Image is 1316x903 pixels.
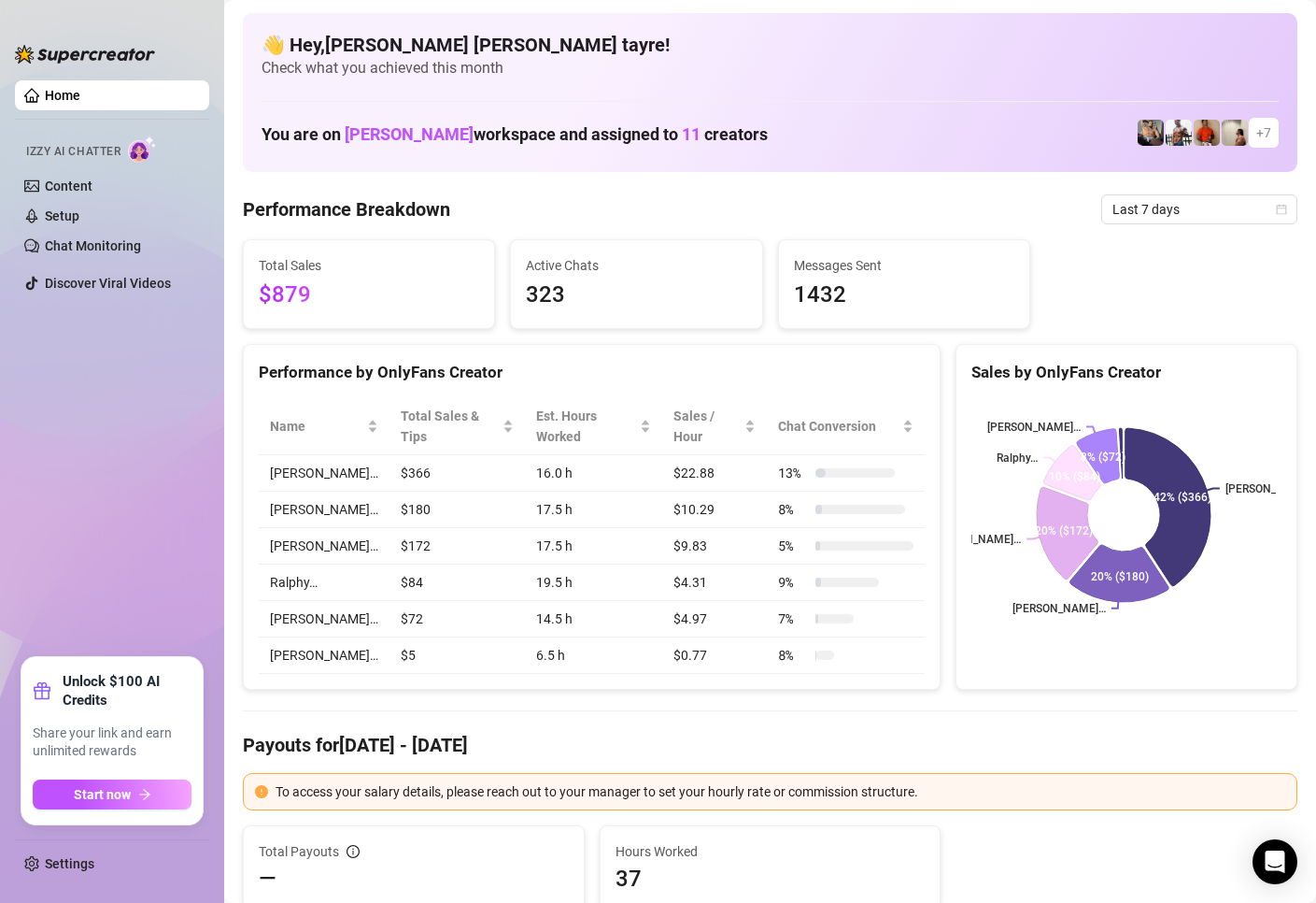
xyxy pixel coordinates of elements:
td: [PERSON_NAME]… [259,601,389,638]
span: 1432 [794,278,1014,313]
td: [PERSON_NAME]… [259,528,389,565]
td: $84 [389,565,525,601]
div: To access your salary details, please reach out to your manager to set your hourly rate or commis... [276,781,1285,802]
img: AI Chatter [128,136,157,163]
span: gift [33,681,51,700]
a: Chat Monitoring [45,238,141,253]
span: 11 [682,124,700,144]
a: Home [45,88,80,103]
td: [PERSON_NAME]… [259,455,389,492]
text: [PERSON_NAME]… [1012,602,1106,615]
span: 8 % [778,645,808,666]
h4: Performance Breakdown [243,196,450,222]
td: $172 [389,528,525,565]
th: Total Sales & Tips [389,398,525,455]
span: Total Sales [259,255,479,276]
button: Start nowarrow-right [33,780,191,810]
th: Chat Conversion [767,398,925,455]
td: $180 [389,492,525,528]
a: Discover Viral Videos [45,276,171,291]
span: Active Chats [526,255,746,276]
h4: Payouts for [DATE] - [DATE] [243,732,1297,758]
img: JUSTIN [1166,120,1192,146]
span: $879 [259,278,479,313]
td: $9.83 [662,528,768,565]
td: $10.29 [662,492,768,528]
span: Share your link and earn unlimited rewards [33,724,191,761]
td: $5 [389,638,525,674]
img: Ralphy [1222,120,1248,146]
text: [PERSON_NAME]… [987,421,1081,434]
td: $0.77 [662,638,768,674]
td: [PERSON_NAME]… [259,638,389,674]
td: [PERSON_NAME]… [259,492,389,528]
td: 19.5 h [525,565,662,601]
strong: Unlock $100 AI Credits [63,672,191,709]
td: $4.97 [662,601,768,638]
span: Sales / Hour [673,406,742,447]
td: 17.5 h [525,492,662,528]
th: Sales / Hour [662,398,768,455]
span: Total Sales & Tips [401,406,499,447]
td: 16.0 h [525,455,662,492]
td: $366 [389,455,525,492]
div: Performance by OnlyFans Creator [259,360,925,385]
span: 13 % [778,463,808,483]
img: logo-BBDzfeDw.svg [15,45,155,64]
span: 7 % [778,609,808,629]
span: calendar [1276,204,1287,215]
span: Last 7 days [1112,195,1286,223]
span: Messages Sent [794,255,1014,276]
span: info-circle [347,845,360,858]
text: Ralphy… [997,451,1038,465]
div: Open Intercom Messenger [1252,839,1297,884]
span: Izzy AI Chatter [26,143,120,161]
div: Est. Hours Worked [536,406,636,447]
span: exclamation-circle [255,785,268,798]
img: George [1138,120,1164,146]
div: Sales by OnlyFans Creator [971,360,1281,385]
a: Settings [45,856,94,871]
span: [PERSON_NAME] [345,124,474,144]
td: Ralphy… [259,565,389,601]
span: arrow-right [138,788,151,801]
span: — [259,864,276,894]
text: [PERSON_NAME]… [928,533,1022,546]
span: 9 % [778,572,808,593]
td: 17.5 h [525,528,662,565]
td: 6.5 h [525,638,662,674]
th: Name [259,398,389,455]
a: Setup [45,208,79,223]
td: $72 [389,601,525,638]
h1: You are on workspace and assigned to creators [262,124,768,145]
span: Hours Worked [616,841,926,862]
span: 37 [616,864,926,894]
span: 8 % [778,499,808,520]
h4: 👋 Hey, [PERSON_NAME] [PERSON_NAME] tayre ! [262,32,1279,58]
span: Check what you achieved this month [262,58,1279,79]
a: Content [45,179,92,193]
td: 14.5 h [525,601,662,638]
span: Total Payouts [259,841,339,862]
span: + 7 [1256,122,1271,143]
span: Chat Conversion [778,416,899,437]
span: 5 % [778,536,808,556]
span: 323 [526,278,746,313]
span: Name [270,416,363,437]
img: Justin [1194,120,1220,146]
span: Start now [74,787,131,802]
td: $4.31 [662,565,768,601]
td: $22.88 [662,455,768,492]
